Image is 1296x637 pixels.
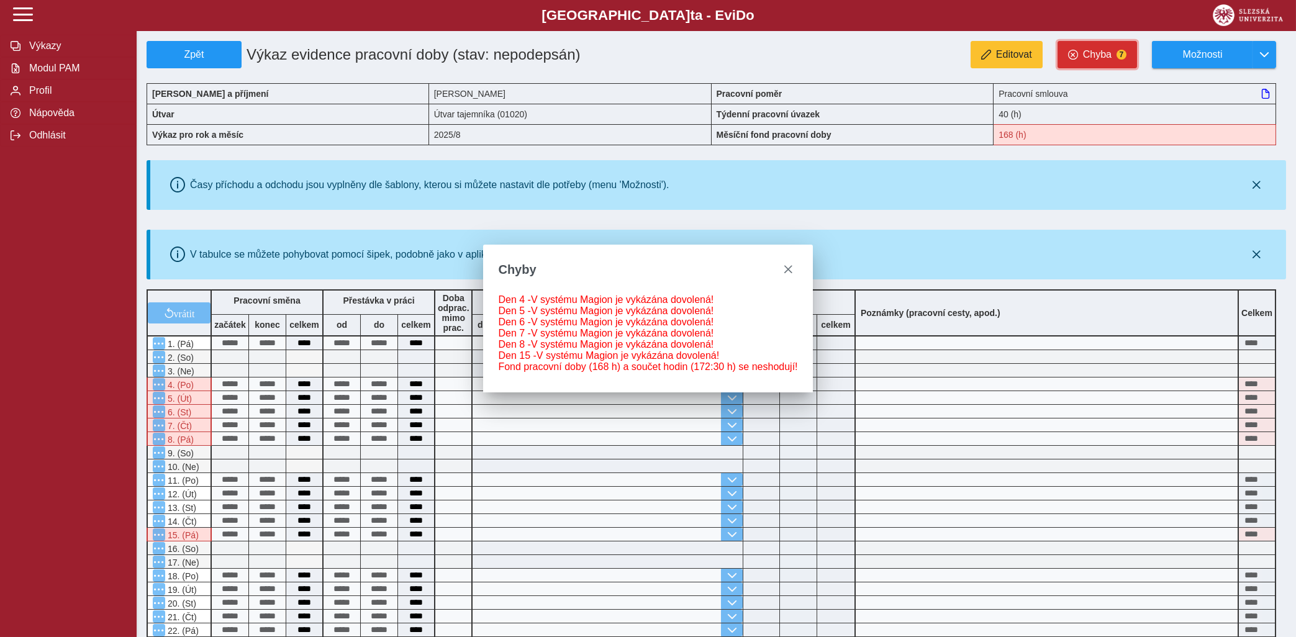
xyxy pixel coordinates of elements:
b: celkem [817,320,854,330]
div: V systému Magion je vykázána dovolená! [147,377,212,391]
div: Fond pracovní doby (168 h) a součet hodin (172:30 h) se neshodují! [994,124,1276,145]
span: Nápověda [25,107,126,119]
button: Menu [153,378,165,391]
span: 20. (St) [165,599,196,608]
b: Poznámky (pracovní cesty, apod.) [856,308,1005,318]
span: 10. (Ne) [165,462,199,472]
div: V systému Magion je vykázána dovolená! [498,339,797,350]
b: celkem [286,320,322,330]
span: vrátit [174,308,195,318]
span: 11. (Po) [165,476,199,486]
span: 9. (So) [165,448,194,458]
button: Chyba7 [1058,41,1137,68]
span: 17. (Ne) [165,558,199,567]
b: konec [249,320,286,330]
button: Menu [153,597,165,609]
b: důvod [478,320,504,330]
span: Odhlásit [25,130,126,141]
button: Menu [153,364,165,377]
div: Časy příchodu a odchodu jsou vyplněny dle šablony, kterou si můžete nastavit dle potřeby (menu 'M... [190,179,669,191]
div: V systému Magion je vykázána dovolená! [147,528,212,541]
span: Editovat [996,49,1032,60]
b: Doba odprac. mimo prac. [438,293,469,333]
b: Měsíční fond pracovní doby [717,130,832,140]
span: 15. (Pá) [165,530,199,540]
button: vrátit [148,302,211,323]
button: Menu [153,501,165,513]
b: do [361,320,397,330]
h1: Výkaz evidence pracovní doby (stav: nepodepsán) [242,41,622,68]
button: Menu [153,515,165,527]
span: 5. (Út) [165,394,192,404]
span: 13. (St) [165,503,196,513]
b: [PERSON_NAME] a příjmení [152,89,268,99]
img: logo_web_su.png [1213,4,1283,26]
span: Den 6 - [498,317,530,327]
div: [PERSON_NAME] [429,83,712,104]
span: Den 8 - [498,339,530,350]
div: V systému Magion je vykázána dovolená! [498,328,797,339]
span: 12. (Út) [165,489,197,499]
span: 7 [1117,50,1126,60]
button: Menu [153,337,165,350]
button: Menu [153,528,165,541]
b: Celkem [1241,308,1272,318]
span: Profil [25,85,126,96]
button: Menu [153,405,165,418]
button: Menu [153,569,165,582]
button: Menu [153,474,165,486]
span: o [746,7,754,23]
span: 3. (Ne) [165,366,194,376]
b: [GEOGRAPHIC_DATA] a - Evi [37,7,1259,24]
span: 1. (Pá) [165,339,194,349]
span: 6. (St) [165,407,191,417]
div: 2025/8 [429,124,712,145]
div: V systému Magion je vykázána dovolená! [498,317,797,328]
button: Menu [153,583,165,595]
b: od [324,320,360,330]
div: 40 (h) [994,104,1276,124]
span: 21. (Čt) [165,612,197,622]
span: Výkazy [25,40,126,52]
b: Přestávka v práci [343,296,414,305]
div: V systému Magion je vykázána dovolená! [147,405,212,418]
b: celkem [398,320,434,330]
button: Menu [153,460,165,472]
span: Chyby [498,263,536,277]
b: Útvar [152,109,174,119]
span: 22. (Pá) [165,626,199,636]
span: Zpět [152,49,236,60]
div: V tabulce se můžete pohybovat pomocí šipek, podobně jako v aplikaci MS Excel. [190,249,546,260]
span: Den 7 - [498,328,530,338]
div: V systému Magion je vykázána dovolená! [498,350,797,361]
span: Den 5 - [498,305,530,316]
button: Menu [153,556,165,568]
span: 16. (So) [165,544,199,554]
b: Výkaz pro rok a měsíc [152,130,243,140]
button: Menu [153,487,165,500]
span: 4. (Po) [165,380,194,390]
div: V systému Magion je vykázána dovolená! [147,391,212,405]
button: close [778,260,798,279]
button: Menu [153,419,165,431]
b: Pracovní poměr [717,89,782,99]
div: Útvar tajemníka (01020) [429,104,712,124]
span: 18. (Po) [165,571,199,581]
span: Den 15 - [498,350,536,361]
span: Modul PAM [25,63,126,74]
div: V systému Magion je vykázána dovolená! [147,432,212,446]
button: Zpět [147,41,242,68]
div: V systému Magion je vykázána dovolená! [498,294,797,305]
button: Menu [153,392,165,404]
span: t [690,7,694,23]
div: Fond pracovní doby (168 h) a součet hodin (172:30 h) se neshodují! [498,361,797,373]
b: začátek [212,320,248,330]
span: 7. (Čt) [165,421,192,431]
button: Menu [153,610,165,623]
button: Menu [153,433,165,445]
span: Chyba [1083,49,1112,60]
div: V systému Magion je vykázána dovolená! [498,305,797,317]
span: 8. (Pá) [165,435,194,445]
div: V systému Magion je vykázána dovolená! [147,418,212,432]
button: Menu [153,542,165,554]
